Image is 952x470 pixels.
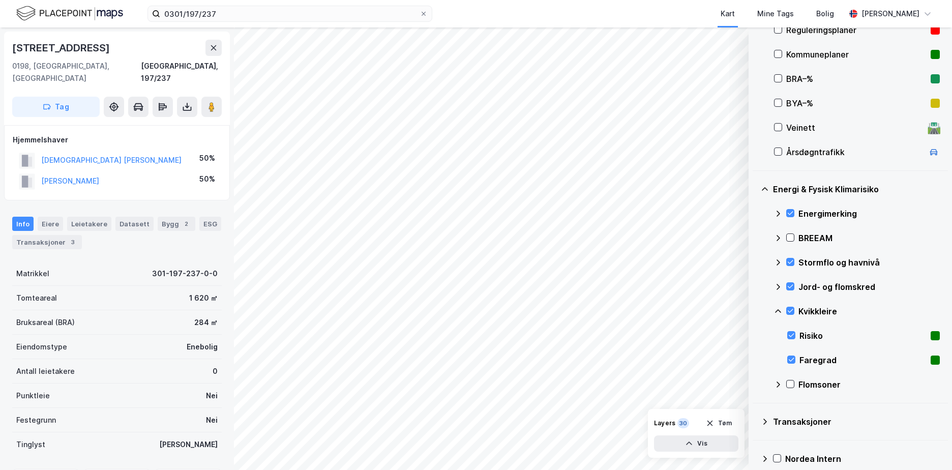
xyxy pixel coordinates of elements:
div: Datasett [115,217,154,231]
div: 284 ㎡ [194,316,218,329]
div: BRA–% [786,73,927,85]
div: Info [12,217,34,231]
div: Punktleie [16,390,50,402]
div: Kvikkleire [798,305,940,317]
div: 50% [199,152,215,164]
iframe: Chat Widget [901,421,952,470]
div: Nei [206,414,218,426]
div: Årsdøgntrafikk [786,146,924,158]
div: Flomsoner [798,378,940,391]
div: Leietakere [67,217,111,231]
div: [STREET_ADDRESS] [12,40,112,56]
div: 301-197-237-0-0 [152,268,218,280]
div: [PERSON_NAME] [861,8,919,20]
div: Jord- og flomskred [798,281,940,293]
div: [GEOGRAPHIC_DATA], 197/237 [141,60,222,84]
div: 0198, [GEOGRAPHIC_DATA], [GEOGRAPHIC_DATA] [12,60,141,84]
div: Tomteareal [16,292,57,304]
div: 0 [213,365,218,377]
div: Risiko [799,330,927,342]
button: Vis [654,435,738,452]
div: Hjemmelshaver [13,134,221,146]
div: 30 [677,418,689,428]
div: 1 620 ㎡ [189,292,218,304]
div: Layers [654,419,675,427]
div: Bruksareal (BRA) [16,316,75,329]
div: Festegrunn [16,414,56,426]
div: Eiere [38,217,63,231]
div: 🛣️ [927,121,941,134]
div: Kart [721,8,735,20]
div: BYA–% [786,97,927,109]
div: Nordea Intern [785,453,940,465]
div: Matrikkel [16,268,49,280]
div: BREEAM [798,232,940,244]
div: 2 [181,219,191,229]
div: Antall leietakere [16,365,75,377]
div: Bygg [158,217,195,231]
div: Tinglyst [16,438,45,451]
div: Faregrad [799,354,927,366]
input: Søk på adresse, matrikkel, gårdeiere, leietakere eller personer [160,6,420,21]
div: 3 [68,237,78,247]
button: Tag [12,97,100,117]
div: Nei [206,390,218,402]
div: Enebolig [187,341,218,353]
div: Eiendomstype [16,341,67,353]
div: Reguleringsplaner [786,24,927,36]
div: Transaksjoner [773,416,940,428]
div: Bolig [816,8,834,20]
div: Mine Tags [757,8,794,20]
div: ESG [199,217,221,231]
div: Kommuneplaner [786,48,927,61]
div: Energi & Fysisk Klimarisiko [773,183,940,195]
div: [PERSON_NAME] [159,438,218,451]
button: Tøm [699,415,738,431]
img: logo.f888ab2527a4732fd821a326f86c7f29.svg [16,5,123,22]
div: Transaksjoner [12,235,82,249]
div: Stormflo og havnivå [798,256,940,269]
div: Veinett [786,122,924,134]
div: 50% [199,173,215,185]
div: Energimerking [798,208,940,220]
